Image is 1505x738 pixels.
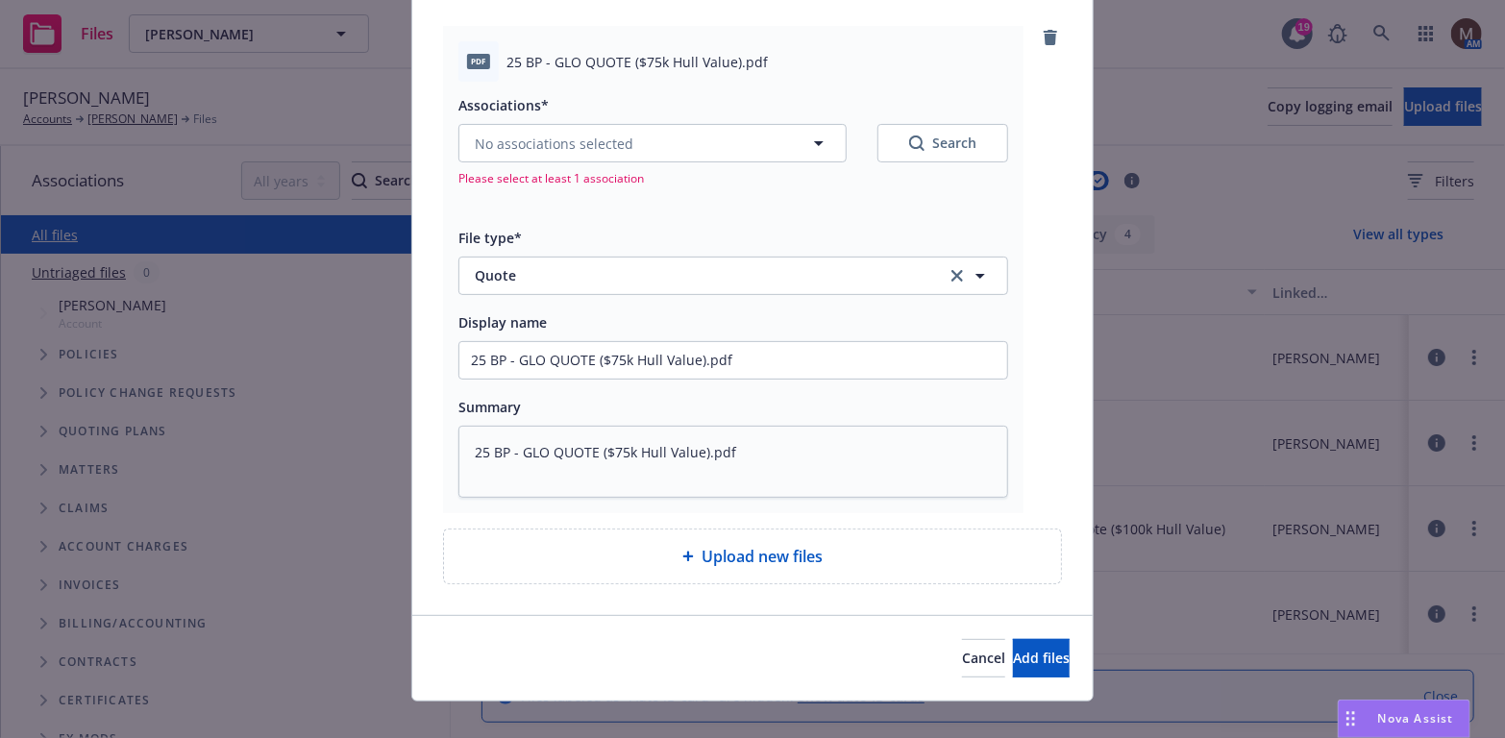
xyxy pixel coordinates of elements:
[443,529,1062,584] div: Upload new files
[458,257,1008,295] button: Quoteclear selection
[467,54,490,68] span: pdf
[909,135,925,151] svg: Search
[458,426,1008,499] textarea: 25 BP - GLO QUOTE ($75k Hull Value).pdf
[1013,639,1070,677] button: Add files
[1013,649,1070,667] span: Add files
[1339,701,1363,737] div: Drag to move
[459,342,1007,379] input: Add display name here...
[946,264,969,287] a: clear selection
[877,124,1008,162] button: SearchSearch
[458,170,1008,186] span: Please select at least 1 association
[1039,26,1062,49] a: remove
[962,649,1005,667] span: Cancel
[458,313,547,332] span: Display name
[458,398,521,416] span: Summary
[506,52,768,72] span: 25 BP - GLO QUOTE ($75k Hull Value).pdf
[475,265,920,285] span: Quote
[458,124,847,162] button: No associations selected
[458,229,522,247] span: File type*
[702,545,823,568] span: Upload new files
[1338,700,1470,738] button: Nova Assist
[962,639,1005,677] button: Cancel
[1378,710,1454,726] span: Nova Assist
[458,96,549,114] span: Associations*
[475,134,633,154] span: No associations selected
[909,134,976,153] div: Search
